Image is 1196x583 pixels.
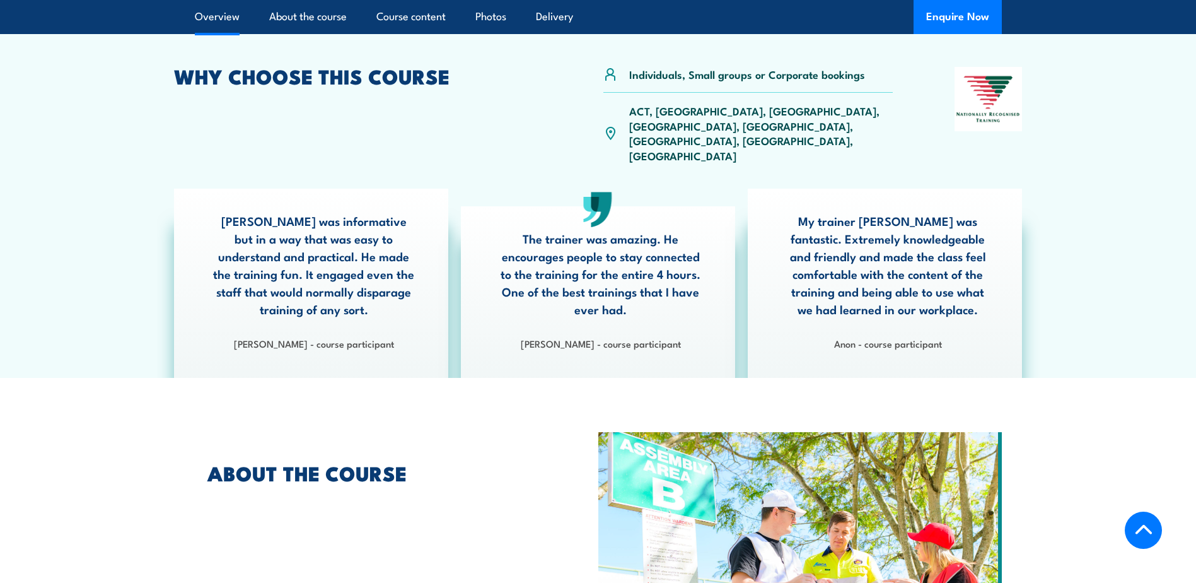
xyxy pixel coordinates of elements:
p: [PERSON_NAME] was informative but in a way that was easy to understand and practical. He made the... [211,212,417,318]
h2: WHY CHOOSE THIS COURSE [174,67,542,85]
img: Nationally Recognised Training logo. [955,67,1023,131]
strong: [PERSON_NAME] - course participant [234,336,394,350]
p: Individuals, Small groups or Corporate bookings [629,67,865,81]
p: ACT, [GEOGRAPHIC_DATA], [GEOGRAPHIC_DATA], [GEOGRAPHIC_DATA], [GEOGRAPHIC_DATA], [GEOGRAPHIC_DATA... [629,103,893,163]
h2: ABOUT THE COURSE [207,464,540,481]
p: My trainer [PERSON_NAME] was fantastic. Extremely knowledgeable and friendly and made the class f... [785,212,990,318]
strong: Anon - course participant [834,336,942,350]
p: The trainer was amazing. He encourages people to stay connected to the training for the entire 4 ... [498,230,704,318]
strong: [PERSON_NAME] - course participant [521,336,681,350]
